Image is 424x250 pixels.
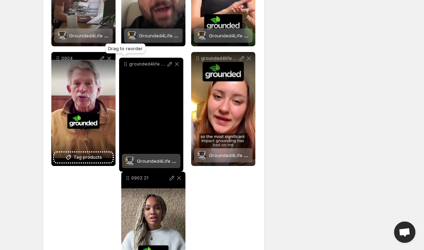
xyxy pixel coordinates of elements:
span: Tag products [73,154,102,161]
img: Grounded4Life Sheet [198,31,206,40]
img: Grounded4Life Sheet [128,31,136,40]
img: Grounded4Life Sheet [58,31,66,40]
div: Open chat [394,222,415,243]
button: Tag products [54,152,113,162]
p: grounded4life review vid [129,61,166,67]
div: 0904Tag products [51,52,116,166]
span: Grounded4Life Sheet [69,33,117,38]
p: grounded4life new review video 1 [201,56,238,61]
img: Grounded4Life Sheet [126,157,134,165]
p: 0904 [61,56,98,61]
span: Grounded4Life Sheet [137,158,185,164]
img: Grounded4Life Sheet [198,151,206,160]
p: 0902 21 [131,175,168,181]
div: grounded4life new review video 1Grounded4Life SheetGrounded4Life Sheet [191,52,255,166]
span: Grounded4Life Sheet [139,33,187,38]
span: Grounded4Life Sheet [209,152,257,158]
div: grounded4life review vidGrounded4Life SheetGrounded4Life Sheet [119,58,183,172]
span: Grounded4Life Sheet [209,33,257,38]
